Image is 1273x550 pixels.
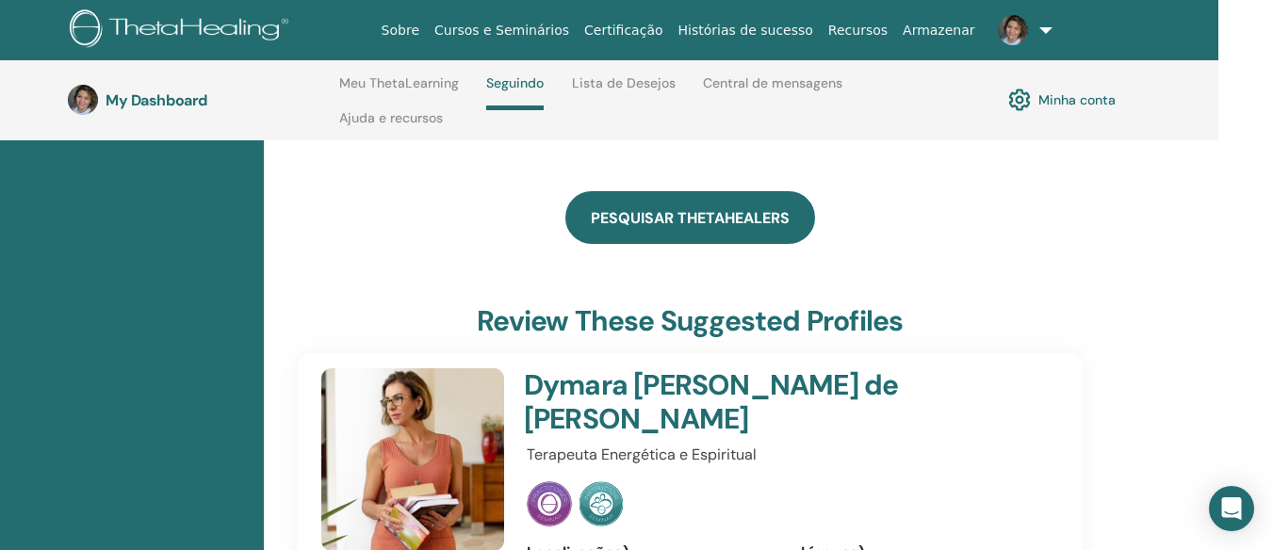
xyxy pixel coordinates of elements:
[1209,486,1254,531] div: Open Intercom Messenger
[486,75,544,110] a: Seguindo
[70,9,295,52] img: logo.png
[572,75,676,105] a: Lista de Desejos
[671,13,821,48] a: Histórias de sucesso
[374,13,427,48] a: Sobre
[68,85,98,115] img: default.jpg
[1008,84,1031,116] img: cog.svg
[339,110,443,140] a: Ajuda e recursos
[527,444,1048,466] p: Terapeuta Energética e Espiritual
[427,13,577,48] a: Cursos e Seminários
[1008,84,1116,116] a: Minha conta
[895,13,982,48] a: Armazenar
[524,368,959,436] h4: Dymara [PERSON_NAME] de [PERSON_NAME]
[998,15,1028,45] img: default.jpg
[577,13,670,48] a: Certificação
[821,13,895,48] a: Recursos
[106,91,294,109] h3: My Dashboard
[703,75,842,105] a: Central de mensagens
[339,75,459,105] a: Meu ThetaLearning
[477,304,903,338] h3: Review these suggested profiles
[565,191,815,244] a: Pesquisar ThetaHealers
